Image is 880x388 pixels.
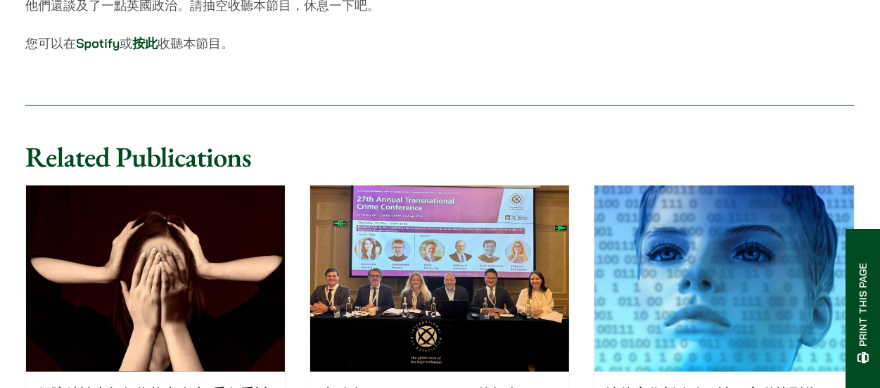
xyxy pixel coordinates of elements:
[76,35,120,51] a: Spotify
[25,140,855,174] h2: Related Publications
[132,35,158,51] a: 按此
[25,34,647,53] p: 您可以在 或 收聽本節目。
